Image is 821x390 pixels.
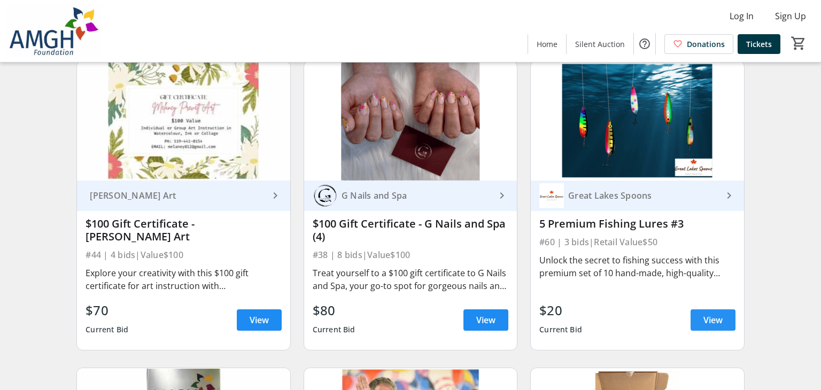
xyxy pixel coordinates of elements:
div: G Nails and Spa [337,190,495,201]
img: Great Lakes Spoons [539,183,564,208]
div: Unlock the secret to fishing success with this premium set of 10 hand-made, high-quality lures. C... [539,254,735,279]
div: Great Lakes Spoons [564,190,722,201]
span: Sign Up [775,10,806,22]
span: View [703,314,723,326]
div: [PERSON_NAME] Art [86,190,268,201]
div: 5 Premium Fishing Lures #3 [539,217,735,230]
a: View [691,309,735,331]
a: G Nails and Spa G Nails and Spa [304,181,517,211]
span: Tickets [746,38,772,50]
div: Current Bid [539,320,582,339]
img: $100 Gift Certificate - G Nails and Spa (4) [304,61,517,181]
button: Log In [721,7,762,25]
button: Sign Up [766,7,815,25]
a: Tickets [738,34,780,54]
mat-icon: keyboard_arrow_right [723,189,735,202]
div: $100 Gift Certificate - G Nails and Spa (4) [313,217,508,243]
img: 5 Premium Fishing Lures #3 [531,61,743,181]
span: Silent Auction [575,38,625,50]
div: #38 | 8 bids | Value $100 [313,247,508,262]
a: [PERSON_NAME] Art [77,181,290,211]
div: Treat yourself to a $100 gift certificate to G Nails and Spa, your go-to spot for gorgeous nails ... [313,267,508,292]
div: Current Bid [86,320,128,339]
button: Help [634,33,655,54]
img: G Nails and Spa [313,183,337,208]
div: Current Bid [313,320,355,339]
a: View [463,309,508,331]
div: #44 | 4 bids | Value $100 [86,247,281,262]
a: Home [528,34,566,54]
img: Alexandra Marine & General Hospital Foundation's Logo [6,4,102,58]
div: Explore your creativity with this $100 gift certificate for art instruction with [PERSON_NAME] Ar... [86,267,281,292]
img: $100 Gift Certificate - Melaney Prevett Art [77,61,290,181]
span: Donations [687,38,725,50]
a: Donations [664,34,733,54]
mat-icon: keyboard_arrow_right [269,189,282,202]
a: View [237,309,282,331]
a: Great Lakes SpoonsGreat Lakes Spoons [531,181,743,211]
div: $100 Gift Certificate - [PERSON_NAME] Art [86,217,281,243]
span: Home [537,38,557,50]
div: $80 [313,301,355,320]
a: Silent Auction [567,34,633,54]
button: Cart [789,34,808,53]
span: Log In [730,10,754,22]
span: View [476,314,495,326]
mat-icon: keyboard_arrow_right [495,189,508,202]
div: $70 [86,301,128,320]
span: View [250,314,269,326]
div: #60 | 3 bids | Retail Value $50 [539,235,735,249]
div: $20 [539,301,582,320]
